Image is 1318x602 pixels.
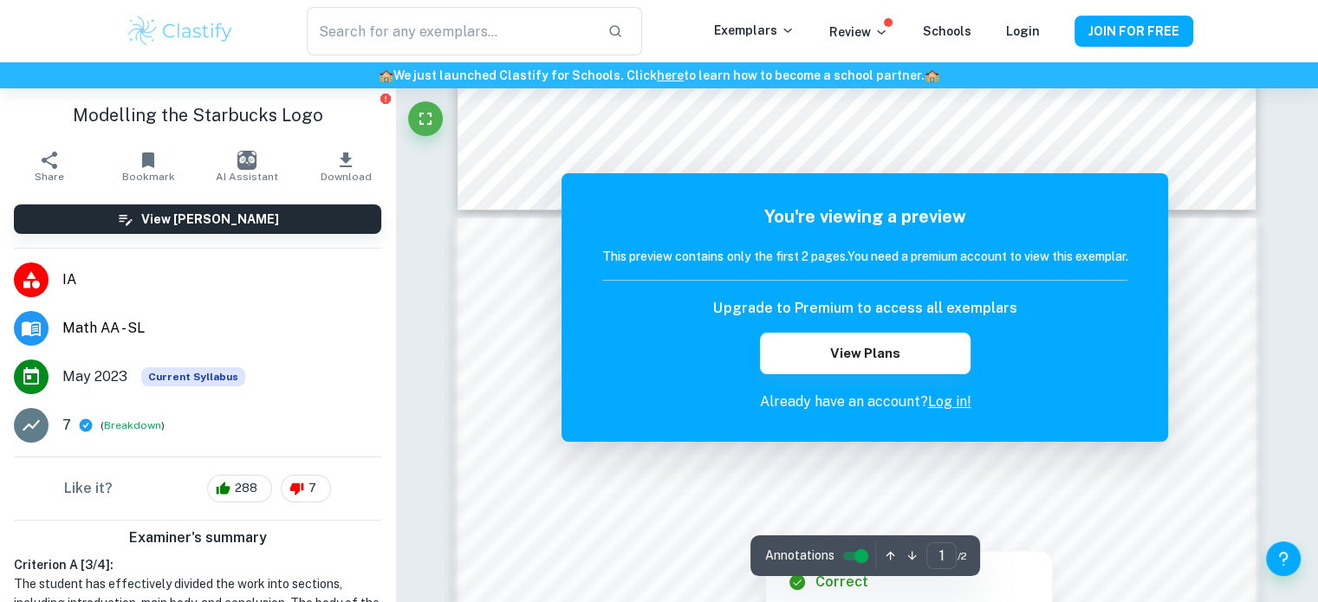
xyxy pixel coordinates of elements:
span: Download [321,171,372,183]
span: Annotations [764,547,834,565]
img: AI Assistant [237,151,256,170]
span: Share [35,171,64,183]
h6: Correct [815,572,867,592]
span: 🏫 [379,68,393,82]
span: May 2023 [62,366,127,387]
button: JOIN FOR FREE [1075,16,1193,47]
button: Report issue [379,92,392,105]
p: Exemplars [714,21,795,40]
p: 7 [62,415,71,436]
span: / 2 [957,548,966,564]
button: Fullscreen [408,101,443,136]
span: Bookmark [122,171,175,183]
a: Schools [923,24,971,38]
h1: Modelling the Starbucks Logo [14,102,381,128]
h5: You're viewing a preview [602,204,1127,230]
a: Log in! [927,393,971,410]
h6: We just launched Clastify for Schools. Click to learn how to become a school partner. [3,66,1315,85]
button: AI Assistant [198,142,296,191]
h6: Upgrade to Premium to access all exemplars [713,298,1016,319]
h6: Examiner's summary [7,528,388,548]
div: This exemplar is based on the current syllabus. Feel free to refer to it for inspiration/ideas wh... [141,367,245,386]
span: 🏫 [925,68,939,82]
span: 288 [225,480,267,497]
img: Clastify logo [126,14,236,49]
h6: This preview contains only the first 2 pages. You need a premium account to view this exemplar. [602,247,1127,266]
button: Breakdown [104,418,161,433]
div: 7 [281,475,331,502]
input: Search for any exemplars... [307,7,593,55]
button: View [PERSON_NAME] [14,204,381,234]
button: Help and Feedback [1266,541,1301,576]
p: Review [829,23,888,42]
button: View Plans [760,333,970,374]
p: Already have an account? [602,392,1127,412]
a: Login [1006,24,1040,38]
span: ( ) [101,418,165,434]
span: Math AA - SL [62,318,381,339]
span: 7 [299,480,326,497]
span: AI Assistant [216,171,278,183]
h6: Criterion A [ 3 / 4 ]: [14,555,381,574]
button: Download [296,142,395,191]
button: Bookmark [99,142,198,191]
h6: View [PERSON_NAME] [141,210,279,229]
div: 288 [207,475,272,502]
a: here [657,68,684,82]
h6: Like it? [64,478,113,499]
span: IA [62,269,381,290]
span: Current Syllabus [141,367,245,386]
